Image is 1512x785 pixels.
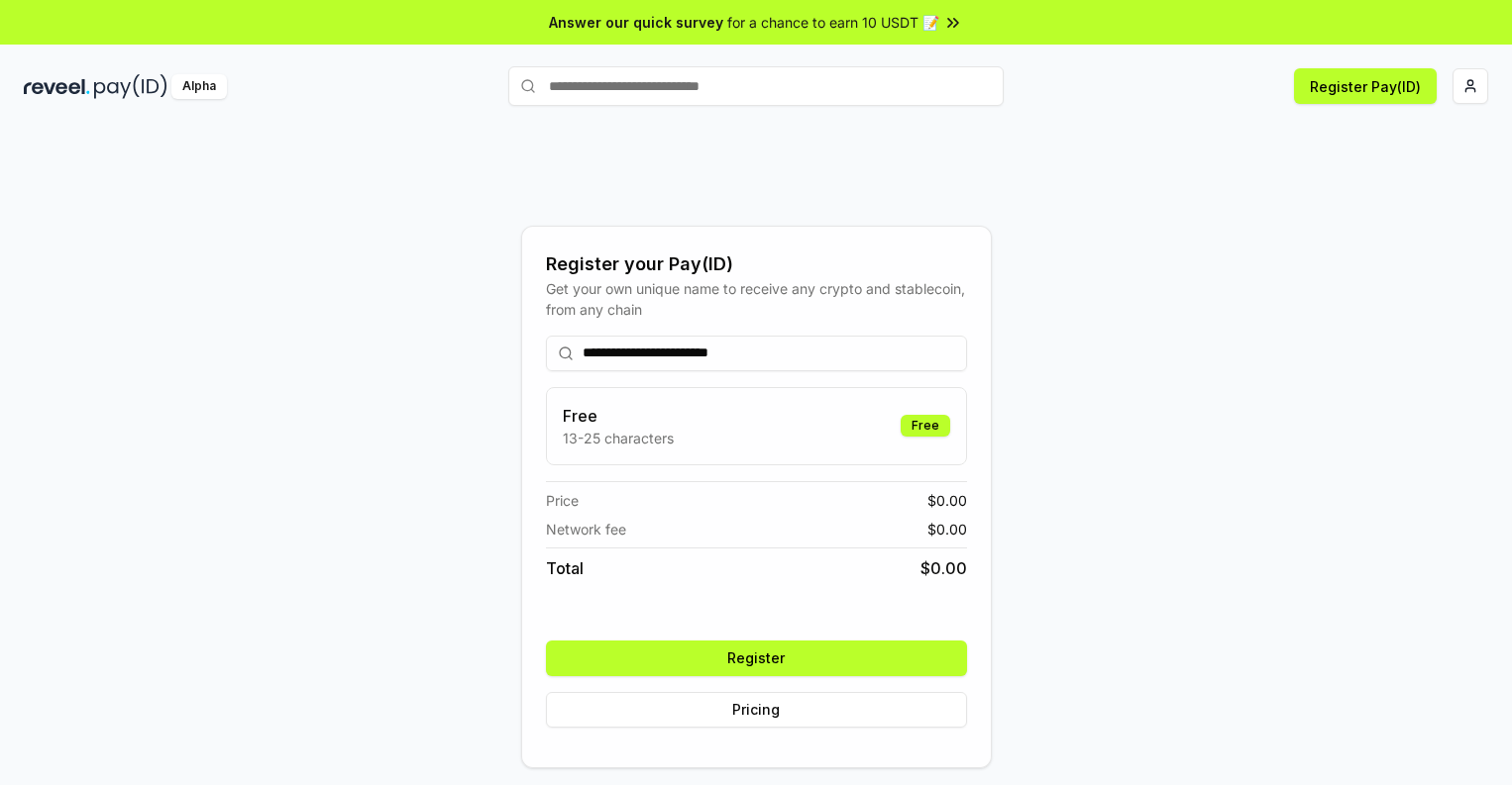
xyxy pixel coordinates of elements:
[546,519,626,540] span: Network fee
[24,74,90,99] img: reveel_dark
[546,490,579,511] span: Price
[563,428,674,448] p: 13-25 characters
[546,692,967,728] button: Pricing
[546,250,967,278] div: Register your Pay(ID)
[94,74,167,99] img: pay_id
[920,556,967,580] span: $ 0.00
[927,519,967,540] span: $ 0.00
[546,278,967,320] div: Get your own unique name to receive any crypto and stablecoin, from any chain
[171,74,227,99] div: Alpha
[1294,68,1437,104] button: Register Pay(ID)
[546,640,967,676] button: Register
[549,12,723,33] span: Answer our quick survey
[901,415,950,437] div: Free
[727,12,939,33] span: for a chance to earn 10 USDT 📝
[546,556,584,580] span: Total
[927,490,967,511] span: $ 0.00
[563,404,674,428] h3: Free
